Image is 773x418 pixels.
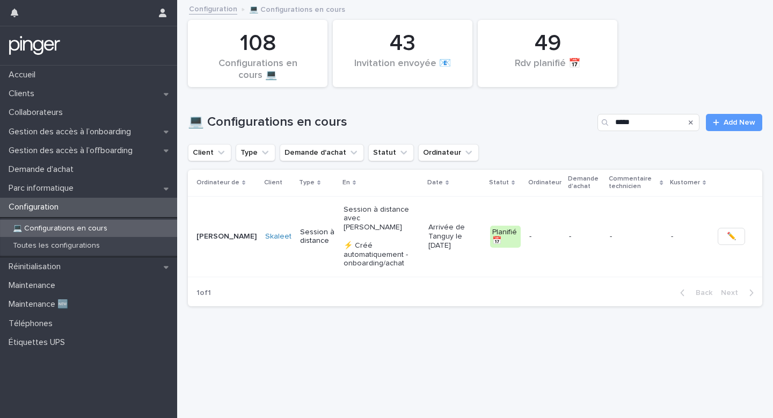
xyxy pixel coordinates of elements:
[4,70,44,80] p: Accueil
[265,232,291,241] a: Skaleet
[672,288,717,298] button: Back
[188,114,593,130] h1: 💻 Configurations en cours
[496,30,599,57] div: 49
[706,114,762,131] a: Add New
[344,205,420,269] p: Session à distance avec [PERSON_NAME] ⚡ Créé automatiquement - onboarding/achat
[671,230,675,241] p: -
[188,196,762,277] tr: [PERSON_NAME]Skaleet Session à distanceSession à distance avec [PERSON_NAME] ⚡ Créé automatiqueme...
[427,177,443,189] p: Date
[428,223,482,250] p: Arrivée de Tanguy le [DATE]
[4,224,116,233] p: 💻 Configurations en cours
[610,232,662,241] p: -
[189,2,237,15] a: Configuration
[670,177,700,189] p: Kustomer
[418,144,479,161] button: Ordinateur
[206,30,309,57] div: 108
[489,177,509,189] p: Statut
[368,144,414,161] button: Statut
[529,232,560,241] p: -
[188,144,231,161] button: Client
[351,30,454,57] div: 43
[718,228,745,245] button: ✏️
[727,231,736,242] span: ✏️
[4,241,108,250] p: Toutes les configurations
[280,144,364,161] button: Demande d'achat
[4,89,43,99] p: Clients
[4,164,82,175] p: Demande d'achat
[496,58,599,81] div: Rdv planifié 📅
[196,177,239,189] p: Ordinateur de
[4,202,67,212] p: Configuration
[4,280,64,291] p: Maintenance
[299,177,315,189] p: Type
[4,337,74,348] p: Étiquettes UPS
[196,232,257,241] p: [PERSON_NAME]
[300,228,335,246] p: Session à distance
[568,173,602,193] p: Demande d'achat
[528,177,561,189] p: Ordinateur
[4,183,82,193] p: Parc informatique
[490,226,521,248] div: Planifié 📅
[717,288,762,298] button: Next
[249,3,345,15] p: 💻 Configurations en cours
[4,299,77,309] p: Maintenance 🆕
[9,35,61,56] img: mTgBEunGTSyRkCgitkcU
[4,127,140,137] p: Gestion des accès à l’onboarding
[4,107,71,118] p: Collaborateurs
[721,289,745,297] span: Next
[597,114,699,131] input: Search
[4,146,141,156] p: Gestion des accès à l’offboarding
[4,262,69,272] p: Réinitialisation
[236,144,275,161] button: Type
[724,119,755,126] span: Add New
[569,232,601,241] p: -
[206,58,309,81] div: Configurations en cours 💻
[609,173,657,193] p: Commentaire technicien
[188,280,220,306] p: 1 of 1
[351,58,454,81] div: Invitation envoyée 📧
[342,177,350,189] p: En
[264,177,282,189] p: Client
[4,319,61,329] p: Téléphones
[689,289,712,297] span: Back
